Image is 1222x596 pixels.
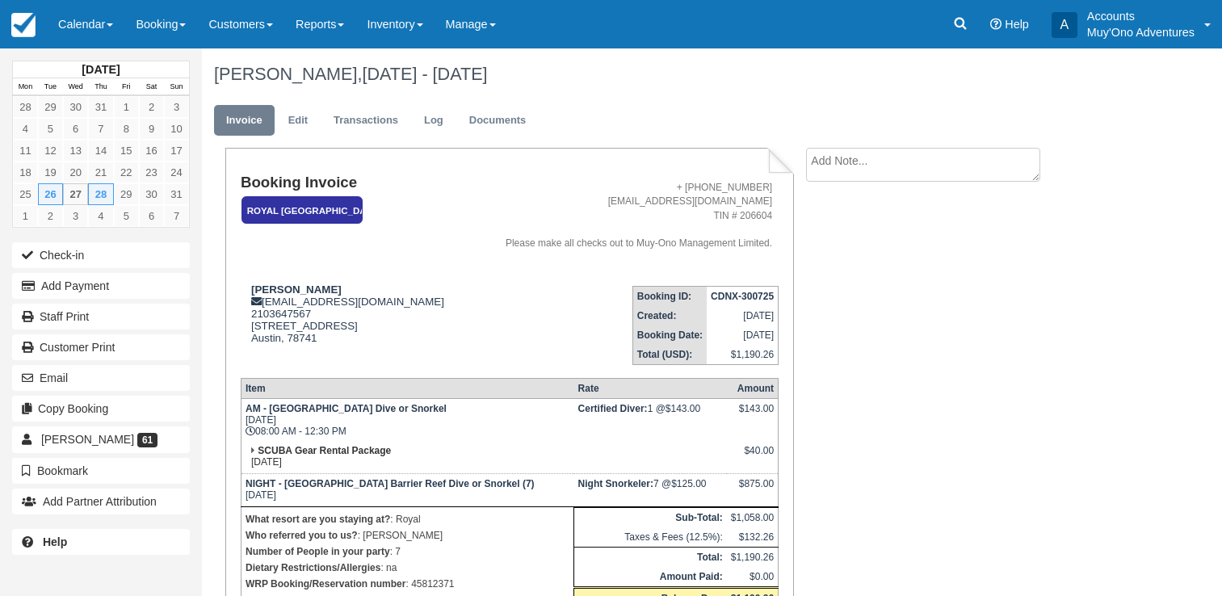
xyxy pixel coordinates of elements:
[63,183,88,205] a: 27
[114,205,139,227] a: 5
[246,578,405,590] strong: WRP Booking/Reservation number
[63,140,88,162] a: 13
[246,530,358,541] strong: Who referred you to us?
[578,478,653,489] strong: Night Snorkeler
[574,547,727,567] th: Total:
[727,547,779,567] td: $1,190.26
[12,304,190,329] a: Staff Print
[727,378,779,398] th: Amount
[63,205,88,227] a: 3
[474,181,773,250] address: + [PHONE_NUMBER] [EMAIL_ADDRESS][DOMAIN_NAME] TIN # 206604 Please make all checks out to Muy-Ono ...
[241,378,573,398] th: Item
[731,445,774,469] div: $40.00
[13,96,38,118] a: 28
[38,78,63,96] th: Tue
[38,118,63,140] a: 5
[12,529,190,555] a: Help
[88,183,113,205] a: 28
[139,78,164,96] th: Sat
[114,140,139,162] a: 15
[241,398,573,441] td: [DATE] 08:00 AM - 12:30 PM
[164,78,189,96] th: Sun
[63,118,88,140] a: 6
[139,205,164,227] a: 6
[88,78,113,96] th: Thu
[139,183,164,205] a: 30
[246,560,569,576] p: : na
[43,535,67,548] b: Help
[457,105,539,136] a: Documents
[251,283,342,296] strong: [PERSON_NAME]
[88,96,113,118] a: 31
[707,306,779,325] td: [DATE]
[139,96,164,118] a: 2
[12,458,190,484] button: Bookmark
[412,105,456,136] a: Log
[1052,12,1077,38] div: A
[12,489,190,514] button: Add Partner Attribution
[578,403,648,414] strong: Certified Diver
[38,162,63,183] a: 19
[13,78,38,96] th: Mon
[632,345,707,365] th: Total (USD):
[214,105,275,136] a: Invoice
[246,514,390,525] strong: What resort are you staying at?
[671,478,706,489] span: $125.00
[727,527,779,548] td: $132.26
[241,473,573,506] td: [DATE]
[632,286,707,306] th: Booking ID:
[13,162,38,183] a: 18
[574,507,727,527] th: Sub-Total:
[214,65,1107,84] h1: [PERSON_NAME],
[63,162,88,183] a: 20
[164,183,189,205] a: 31
[574,527,727,548] td: Taxes & Fees (12.5%):
[164,118,189,140] a: 10
[666,403,700,414] span: $143.00
[13,205,38,227] a: 1
[12,242,190,268] button: Check-in
[1087,8,1195,24] p: Accounts
[88,118,113,140] a: 7
[12,426,190,452] a: [PERSON_NAME] 61
[1005,18,1029,31] span: Help
[711,291,774,302] strong: CDNX-300725
[12,334,190,360] a: Customer Print
[241,283,468,364] div: [EMAIL_ADDRESS][DOMAIN_NAME] 2103647567 [STREET_ADDRESS] Austin, 78741
[139,140,164,162] a: 16
[632,325,707,345] th: Booking Date:
[12,396,190,422] button: Copy Booking
[13,183,38,205] a: 25
[246,511,569,527] p: : Royal
[574,567,727,588] th: Amount Paid:
[41,433,134,446] span: [PERSON_NAME]
[246,527,569,544] p: : [PERSON_NAME]
[574,473,727,506] td: 7 @
[114,183,139,205] a: 29
[276,105,320,136] a: Edit
[362,64,487,84] span: [DATE] - [DATE]
[246,544,569,560] p: : 7
[990,19,1002,30] i: Help
[88,162,113,183] a: 21
[114,96,139,118] a: 1
[88,205,113,227] a: 4
[258,445,391,456] strong: SCUBA Gear Rental Package
[632,306,707,325] th: Created:
[246,403,447,414] strong: AM - [GEOGRAPHIC_DATA] Dive or Snorkel
[731,478,774,502] div: $875.00
[88,140,113,162] a: 14
[63,96,88,118] a: 30
[114,118,139,140] a: 8
[241,441,573,474] td: [DATE]
[139,118,164,140] a: 9
[241,174,468,191] h1: Booking Invoice
[241,196,363,225] em: Royal [GEOGRAPHIC_DATA]
[727,567,779,588] td: $0.00
[114,78,139,96] th: Fri
[731,403,774,427] div: $143.00
[12,365,190,391] button: Email
[574,398,727,441] td: 1 @
[11,13,36,37] img: checkfront-main-nav-mini-logo.png
[164,96,189,118] a: 3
